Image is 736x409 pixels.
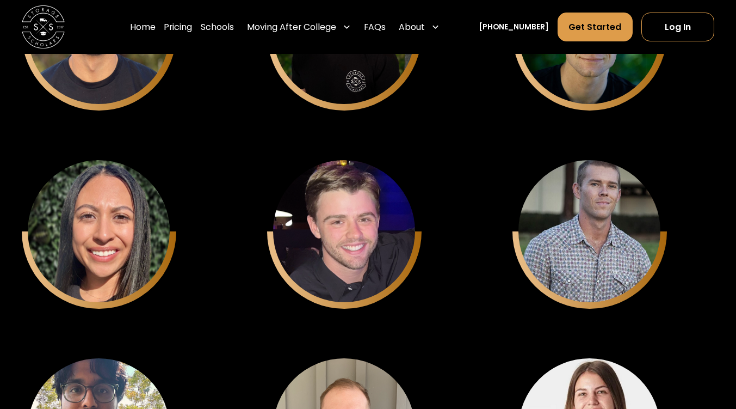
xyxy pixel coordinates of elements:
img: Storage Scholars main logo [22,5,65,48]
a: FAQs [364,12,386,42]
a: Pricing [164,12,192,42]
a: Home [130,12,156,42]
div: Moving After College [247,21,336,34]
a: Log In [641,13,714,41]
a: [PHONE_NUMBER] [479,21,549,33]
div: About [399,21,425,34]
div: Moving After College [243,12,355,42]
a: Get Started [558,13,633,41]
div: About [394,12,444,42]
a: Schools [201,12,234,42]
